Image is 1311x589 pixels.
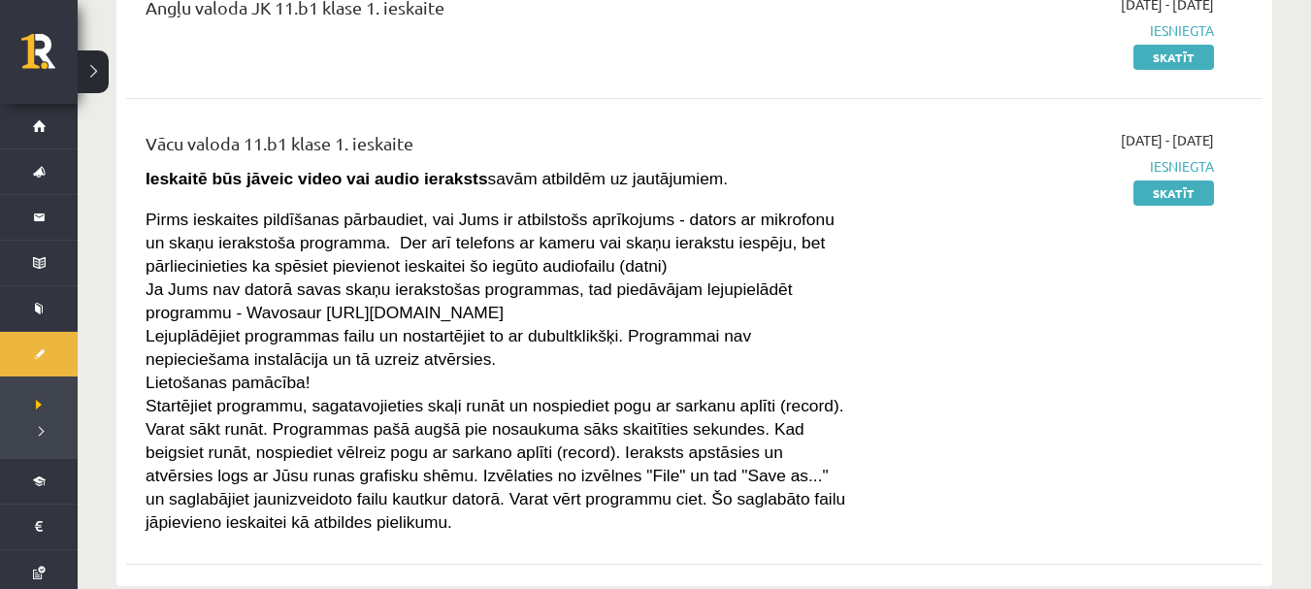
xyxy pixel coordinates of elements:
strong: Ieskaitē būs jāveic video vai audio ieraksts [146,169,488,188]
span: Lietošanas pamācība! [146,373,311,392]
span: Iesniegta [877,156,1214,177]
a: Rīgas 1. Tālmācības vidusskola [21,34,78,82]
span: Lejuplādējiet programmas failu un nostartējiet to ar dubultklikšķi. Programmai nav nepieciešama i... [146,326,751,369]
span: Ja Jums nav datorā savas skaņu ierakstošas programmas, tad piedāvājam lejupielādēt programmu - Wa... [146,279,793,322]
span: Startējiet programmu, sagatavojieties skaļi runāt un nospiediet pogu ar sarkanu aplīti (record). ... [146,396,845,532]
div: Vācu valoda 11.b1 klase 1. ieskaite [146,130,848,166]
span: Iesniegta [877,20,1214,41]
a: Skatīt [1133,45,1214,70]
a: Skatīt [1133,180,1214,206]
span: [DATE] - [DATE] [1121,130,1214,150]
span: Pirms ieskaites pildīšanas pārbaudiet, vai Jums ir atbilstošs aprīkojums - dators ar mikrofonu un... [146,210,835,276]
span: savām atbildēm uz jautājumiem. [146,169,728,188]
